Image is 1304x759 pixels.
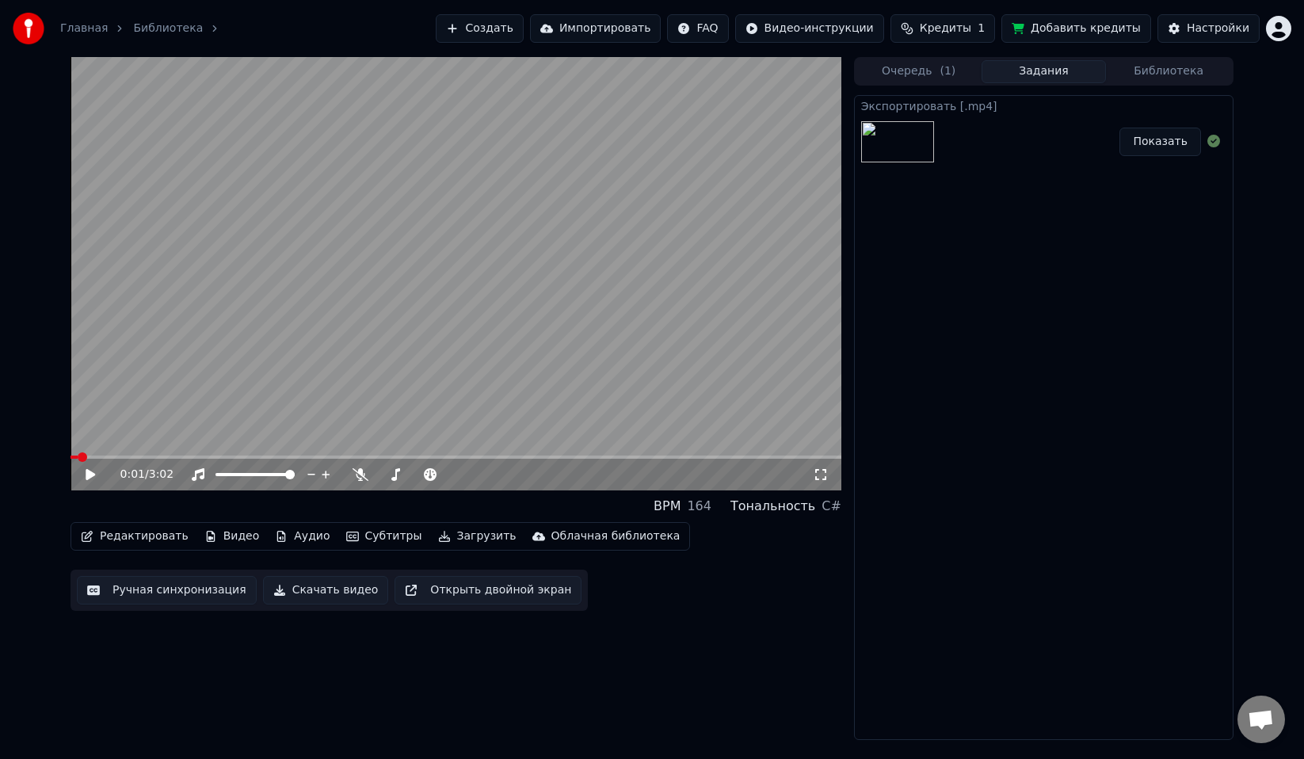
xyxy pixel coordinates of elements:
[687,497,711,516] div: 164
[530,14,662,43] button: Импортировать
[856,60,982,83] button: Очередь
[940,63,955,79] span: ( 1 )
[1157,14,1260,43] button: Настройки
[978,21,985,36] span: 1
[432,525,523,547] button: Загрузить
[1001,14,1151,43] button: Добавить кредиты
[855,96,1233,115] div: Экспортировать [.mp4]
[395,576,581,605] button: Открыть двойной экран
[269,525,336,547] button: Аудио
[74,525,195,547] button: Редактировать
[551,528,681,544] div: Облачная библиотека
[60,21,228,36] nav: breadcrumb
[735,14,884,43] button: Видео-инструкции
[822,497,841,516] div: C#
[436,14,523,43] button: Создать
[340,525,429,547] button: Субтитры
[13,13,44,44] img: youka
[77,576,257,605] button: Ручная синхронизация
[982,60,1107,83] button: Задания
[198,525,266,547] button: Видео
[920,21,971,36] span: Кредиты
[149,467,173,482] span: 3:02
[263,576,389,605] button: Скачать видео
[667,14,728,43] button: FAQ
[1187,21,1249,36] div: Настройки
[60,21,108,36] a: Главная
[654,497,681,516] div: BPM
[1119,128,1201,156] button: Показать
[730,497,815,516] div: Тональность
[133,21,203,36] a: Библиотека
[1106,60,1231,83] button: Библиотека
[120,467,158,482] div: /
[1237,696,1285,743] a: Открытый чат
[120,467,145,482] span: 0:01
[890,14,995,43] button: Кредиты1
